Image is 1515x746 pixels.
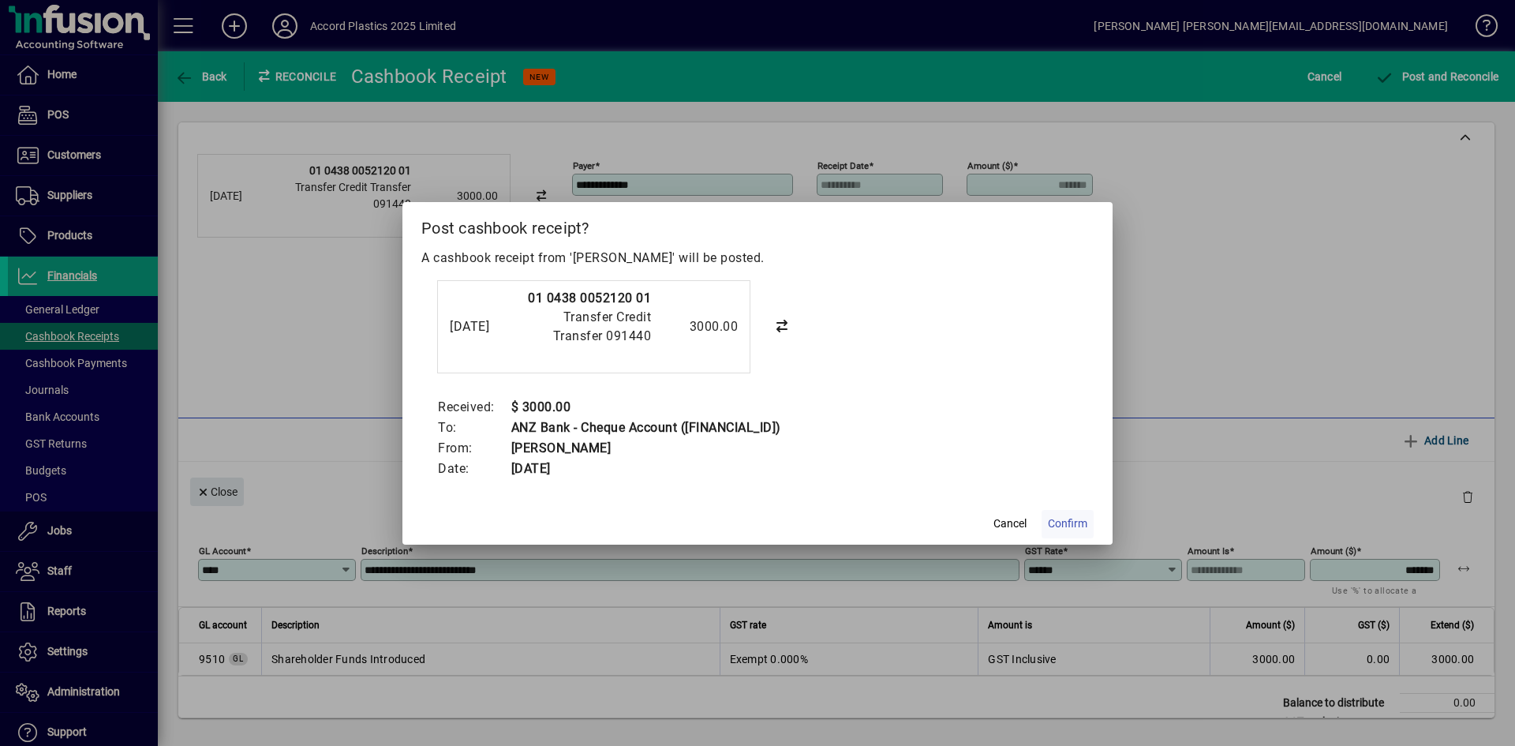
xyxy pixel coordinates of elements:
td: [PERSON_NAME] [511,438,781,459]
button: Cancel [985,510,1035,538]
h2: Post cashbook receipt? [402,202,1113,248]
span: Cancel [993,515,1027,532]
td: $ 3000.00 [511,397,781,418]
td: Received: [437,397,511,418]
span: Confirm [1048,515,1087,532]
strong: 01 0438 0052120 01 [528,291,651,306]
td: [DATE] [511,459,781,479]
div: 3000.00 [659,317,738,336]
button: Confirm [1042,510,1094,538]
div: [DATE] [450,317,513,336]
p: A cashbook receipt from '[PERSON_NAME]' will be posted. [421,249,1094,268]
td: ANZ Bank - Cheque Account ([FINANCIAL_ID]) [511,418,781,438]
td: Date: [437,459,511,479]
td: To: [437,418,511,438]
span: Transfer Credit Transfer 091440 [553,309,652,343]
td: From: [437,438,511,459]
